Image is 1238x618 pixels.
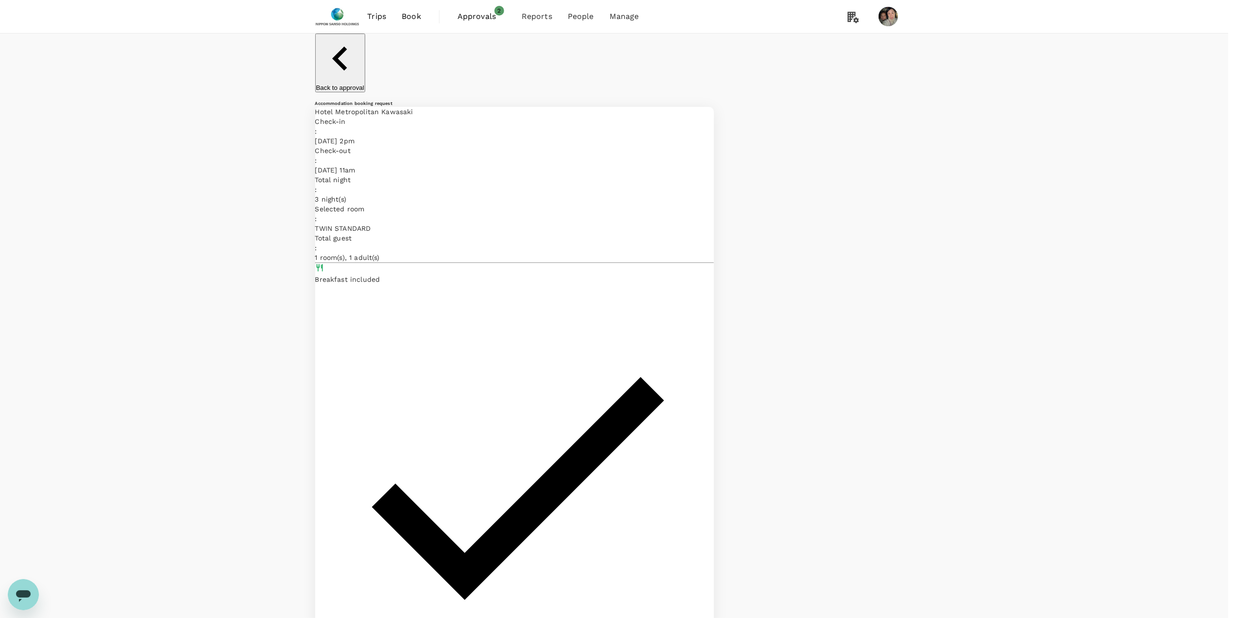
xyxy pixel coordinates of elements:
[315,136,714,146] p: [DATE] 2pm
[315,126,714,136] div: :
[315,185,714,194] div: :
[402,11,421,22] span: Book
[879,7,898,26] img: Waimin Zwetsloot Tin
[315,6,360,27] img: Nippon Sanso Holdings Singapore Pte Ltd
[610,11,639,22] span: Manage
[316,84,364,91] p: Back to approval
[315,243,714,253] div: :
[315,205,365,213] span: Selected room
[315,223,714,233] p: TWIN STANDARD
[458,11,506,22] span: Approvals
[315,147,351,154] span: Check-out
[315,107,714,117] p: Hotel Metropolitan Kawasaki
[568,11,594,22] span: People
[315,176,351,184] span: Total night
[315,253,714,262] p: 1 room(s), 1 adult(s)
[315,214,714,223] div: :
[315,100,714,106] h6: Accommodation booking request
[367,11,386,22] span: Trips
[315,165,714,175] p: [DATE] 11am
[315,234,352,242] span: Total guest
[315,118,346,125] span: Check-in
[315,275,714,284] div: Breakfast included
[315,194,714,204] p: 3 night(s)
[8,579,39,610] iframe: Button to launch messaging window
[494,6,504,16] span: 2
[522,11,552,22] span: Reports
[315,155,714,165] div: :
